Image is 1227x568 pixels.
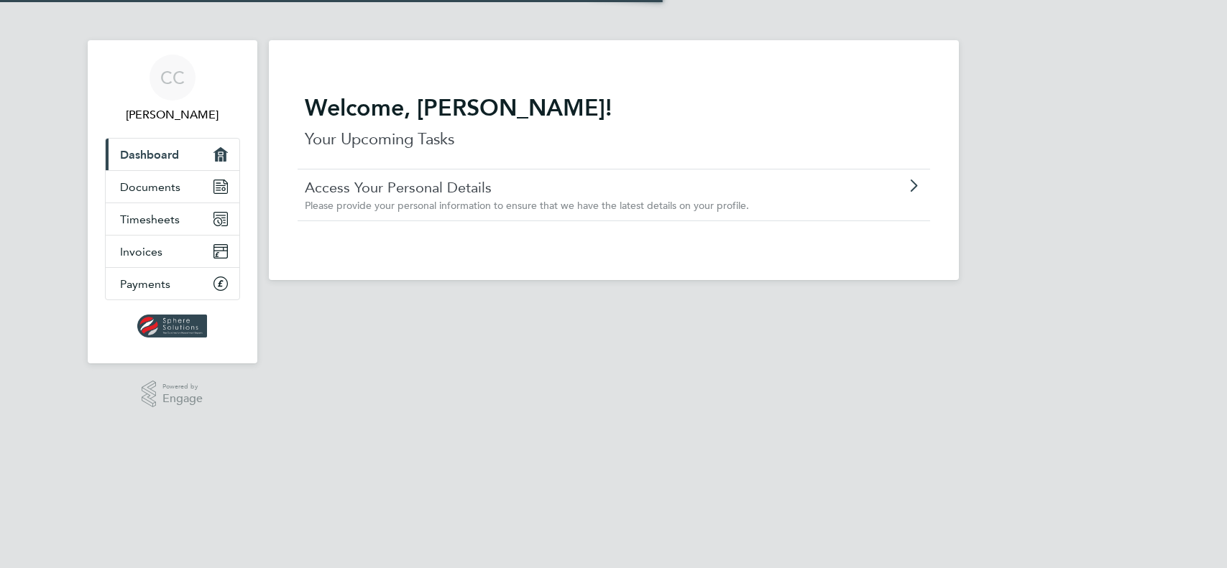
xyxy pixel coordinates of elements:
[106,203,239,235] a: Timesheets
[105,106,240,124] span: Colin Crocker
[305,178,842,197] a: Access Your Personal Details
[160,68,185,87] span: CC
[305,93,923,122] h2: Welcome, [PERSON_NAME]!
[120,213,180,226] span: Timesheets
[120,180,180,194] span: Documents
[105,55,240,124] a: CC[PERSON_NAME]
[120,148,179,162] span: Dashboard
[106,171,239,202] a: Documents
[88,40,257,363] nav: Main navigation
[137,315,207,337] img: spheresolutions-logo-retina.png
[162,393,203,405] span: Engage
[106,268,239,299] a: Payments
[106,139,239,170] a: Dashboard
[162,381,203,393] span: Powered by
[305,199,749,212] span: Please provide your personal information to ensure that we have the latest details on your profile.
[105,315,240,337] a: Go to home page
[305,128,923,151] p: Your Upcoming Tasks
[106,236,239,267] a: Invoices
[120,245,162,259] span: Invoices
[120,277,170,291] span: Payments
[142,381,203,408] a: Powered byEngage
